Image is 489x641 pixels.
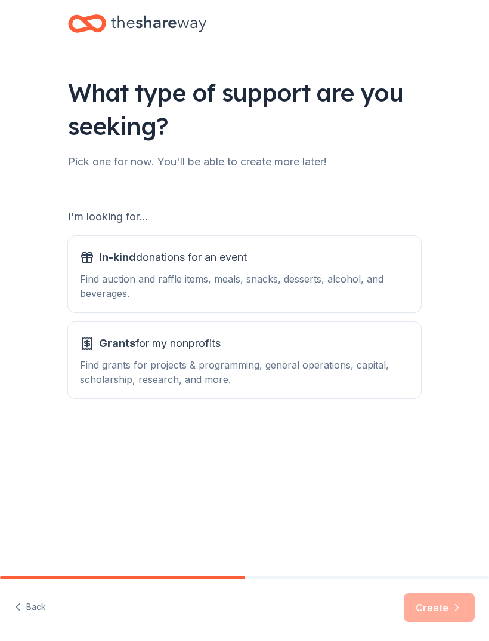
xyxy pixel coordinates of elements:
div: What type of support are you seeking? [68,76,421,143]
div: Pick one for now. You'll be able to create more later! [68,152,421,171]
div: Find grants for projects & programming, general operations, capital, scholarship, research, and m... [80,358,409,387]
span: Grants [99,337,135,349]
span: for my nonprofits [99,334,221,353]
div: Find auction and raffle items, meals, snacks, desserts, alcohol, and beverages. [80,272,409,300]
span: In-kind [99,251,136,263]
span: donations for an event [99,248,247,267]
button: Grantsfor my nonprofitsFind grants for projects & programming, general operations, capital, schol... [68,322,421,398]
button: Back [14,595,46,620]
button: In-kinddonations for an eventFind auction and raffle items, meals, snacks, desserts, alcohol, and... [68,236,421,312]
div: I'm looking for... [68,207,421,226]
